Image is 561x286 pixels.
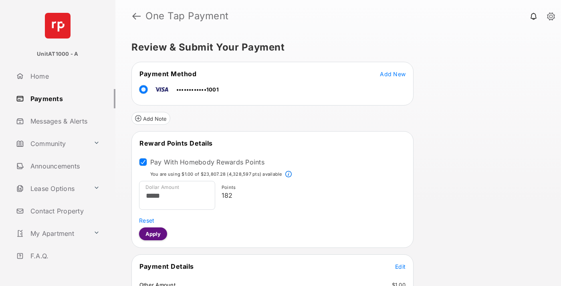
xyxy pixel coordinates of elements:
[13,224,90,243] a: My Apartment
[37,50,78,58] p: UnitAT1000 - A
[13,246,115,266] a: F.A.Q.
[13,179,90,198] a: Lease Options
[139,262,194,270] span: Payment Details
[139,217,154,224] span: Reset
[13,89,115,108] a: Payments
[380,71,406,77] span: Add New
[145,11,229,21] strong: One Tap Payment
[150,171,282,178] p: You are using $1.00 of $23,807.28 (4,328,597 pts) available
[13,67,115,86] a: Home
[139,216,154,224] button: Reset
[139,70,196,78] span: Payment Method
[380,70,406,78] button: Add New
[131,112,170,125] button: Add Note
[13,156,115,176] a: Announcements
[395,262,406,270] button: Edit
[45,13,71,39] img: svg+xml;base64,PHN2ZyB4bWxucz0iaHR0cDovL3d3dy53My5vcmcvMjAwMC9zdmciIHdpZHRoPSI2NCIgaGVpZ2h0PSI2NC...
[395,263,406,270] span: Edit
[222,191,403,200] p: 182
[139,227,167,240] button: Apply
[13,112,115,131] a: Messages & Alerts
[13,201,115,221] a: Contact Property
[139,139,213,147] span: Reward Points Details
[222,184,403,191] p: Points
[131,43,539,52] h5: Review & Submit Your Payment
[150,158,264,166] label: Pay With Homebody Rewards Points
[13,134,90,153] a: Community
[176,86,219,93] span: ••••••••••••1001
